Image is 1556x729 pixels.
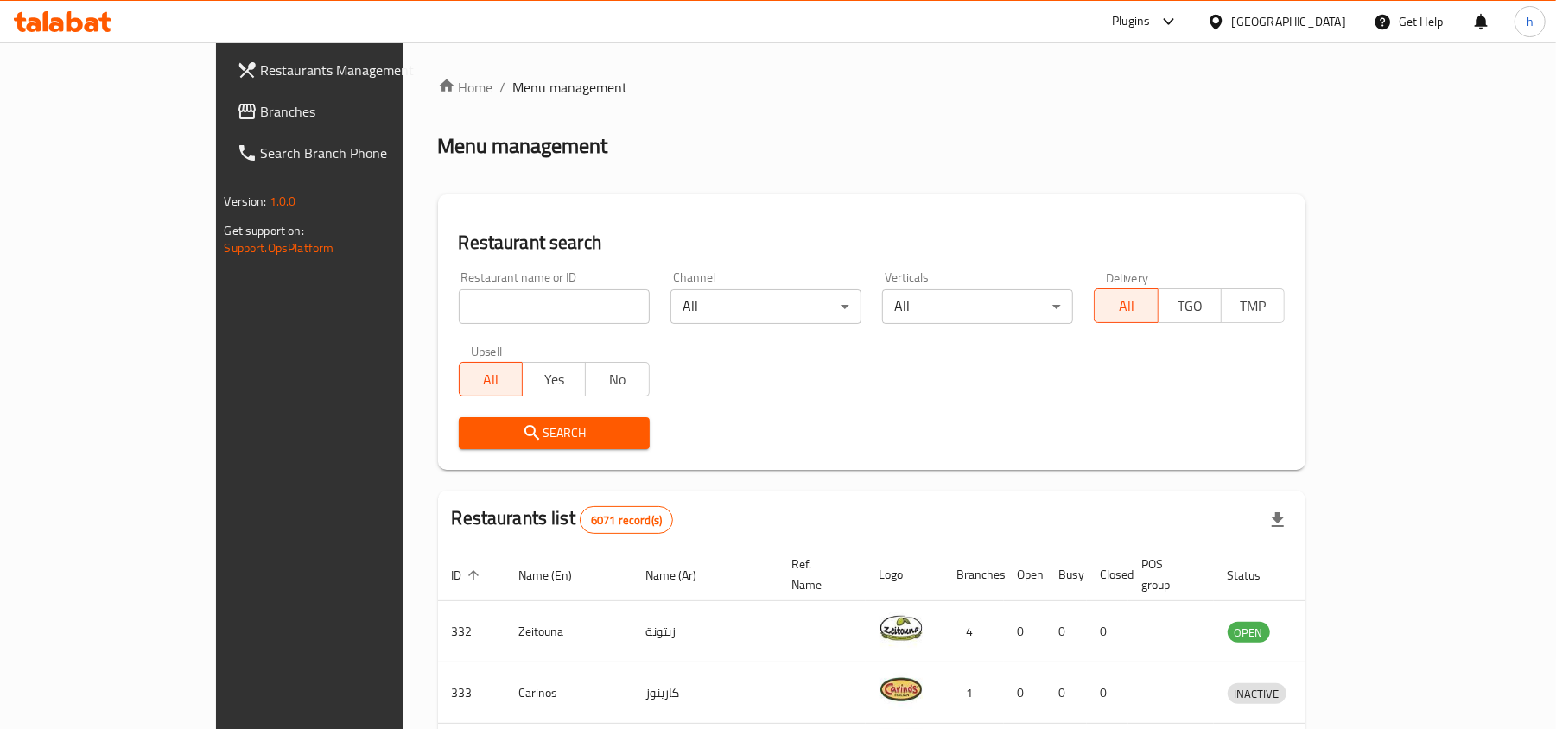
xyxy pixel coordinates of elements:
span: ID [452,565,485,586]
td: 0 [1004,662,1045,724]
button: TMP [1221,288,1285,323]
img: Zeitouna [880,606,923,650]
span: Branches [261,101,462,122]
td: 4 [943,601,1004,662]
span: Get support on: [225,219,304,242]
label: Upsell [471,345,503,357]
span: Name (Ar) [646,565,720,586]
input: Search for restaurant name or ID.. [459,289,650,324]
td: 0 [1087,601,1128,662]
td: Carinos [505,662,632,724]
button: Yes [522,362,586,396]
div: Export file [1257,499,1299,541]
div: INACTIVE [1228,683,1286,704]
nav: breadcrumb [438,77,1306,98]
span: OPEN [1228,623,1270,643]
span: h [1527,12,1534,31]
td: 0 [1004,601,1045,662]
span: Version: [225,190,267,212]
span: Search Branch Phone [261,143,462,163]
span: All [467,367,516,392]
button: No [585,362,649,396]
td: 0 [1045,601,1087,662]
th: Busy [1045,548,1087,601]
button: All [1094,288,1158,323]
span: Status [1228,565,1284,586]
span: 6071 record(s) [581,512,672,529]
span: Search [473,422,636,444]
span: Name (En) [519,565,595,586]
span: Restaurants Management [261,60,462,80]
th: Open [1004,548,1045,601]
div: All [670,289,861,324]
li: / [500,77,506,98]
a: Search Branch Phone [223,132,476,174]
td: Zeitouna [505,601,632,662]
div: Total records count [580,506,673,534]
span: All [1102,294,1151,319]
a: Support.OpsPlatform [225,237,334,259]
td: 0 [1087,662,1128,724]
span: No [593,367,642,392]
h2: Menu management [438,132,608,160]
td: زيتونة [632,601,778,662]
td: كارينوز [632,662,778,724]
div: OPEN [1228,622,1270,643]
a: Restaurants Management [223,49,476,91]
h2: Restaurants list [452,505,674,534]
td: 0 [1045,662,1087,724]
button: Search [459,417,650,449]
span: POS group [1142,554,1193,595]
span: Yes [530,367,579,392]
span: 1.0.0 [270,190,296,212]
button: All [459,362,523,396]
span: TMP [1229,294,1278,319]
a: Branches [223,91,476,132]
div: [GEOGRAPHIC_DATA] [1232,12,1346,31]
span: Menu management [513,77,628,98]
div: Plugins [1112,11,1150,32]
td: 1 [943,662,1004,724]
span: TGO [1165,294,1215,319]
th: Closed [1087,548,1128,601]
h2: Restaurant search [459,230,1286,256]
span: INACTIVE [1228,684,1286,704]
button: TGO [1158,288,1222,323]
label: Delivery [1106,271,1149,283]
th: Logo [866,548,943,601]
th: Branches [943,548,1004,601]
span: Ref. Name [792,554,845,595]
img: Carinos [880,668,923,711]
div: All [882,289,1073,324]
